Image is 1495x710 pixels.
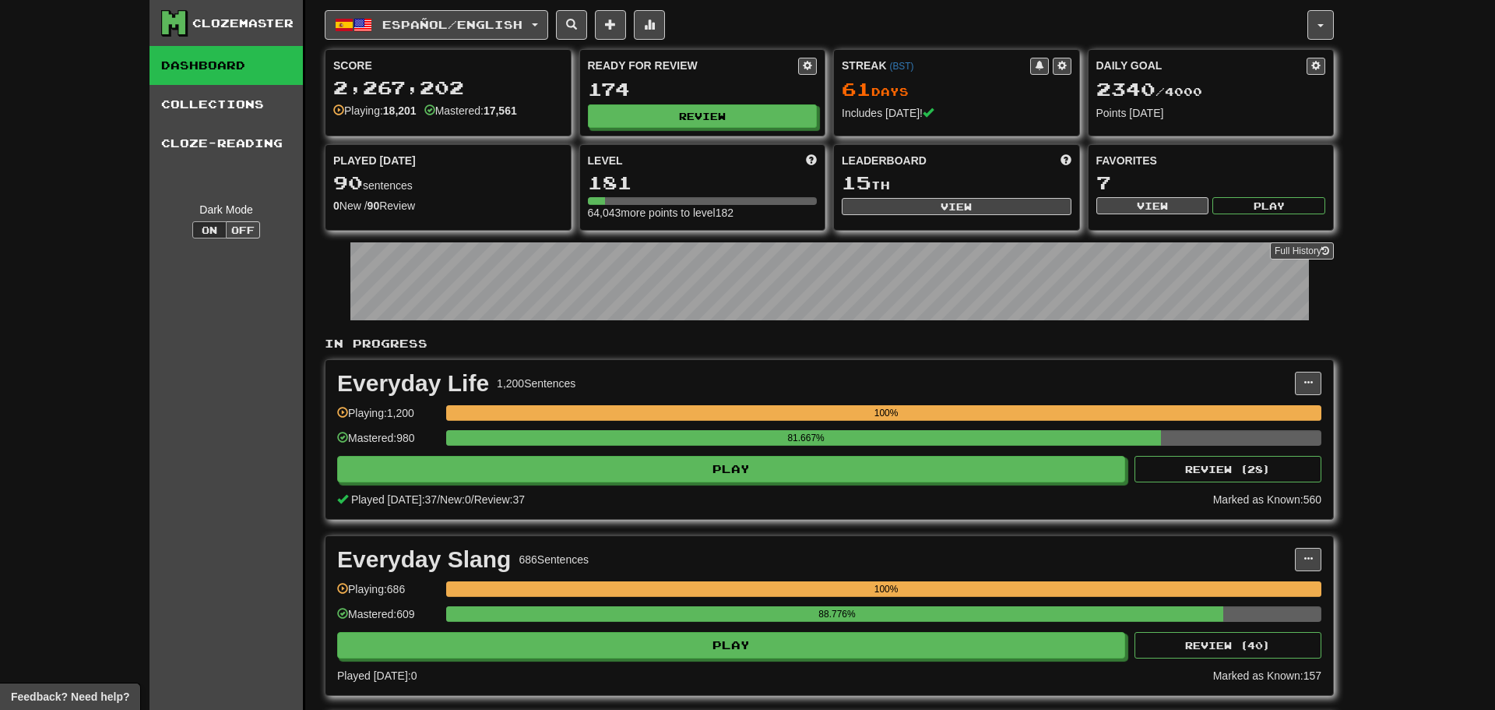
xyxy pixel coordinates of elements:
div: Mastered: 609 [337,606,438,632]
button: Play [337,456,1125,482]
div: Everyday Slang [337,548,511,571]
a: Cloze-Reading [149,124,303,163]
div: Playing: 1,200 [337,405,438,431]
button: View [1096,197,1209,214]
div: 2,267,202 [333,78,563,97]
button: On [192,221,227,238]
strong: 90 [368,200,380,212]
button: Español/English [325,10,548,40]
a: (BST) [889,61,913,72]
span: / [437,493,440,506]
span: Played [DATE] [333,153,416,168]
span: Open feedback widget [11,689,129,705]
button: Review (28) [1134,456,1321,482]
button: Add sentence to collection [595,10,626,40]
div: Playing: [333,103,417,118]
div: Streak [842,58,1030,73]
div: Clozemaster [192,16,294,31]
div: Daily Goal [1096,58,1307,75]
span: 2340 [1096,78,1156,100]
div: New / Review [333,198,563,214]
span: Leaderboard [842,153,927,168]
a: Full History [1270,242,1334,260]
span: Score more points to level up [806,153,817,168]
span: 15 [842,171,871,193]
span: Review: 37 [474,493,525,506]
strong: 0 [333,200,339,212]
p: In Progress [325,336,1334,351]
div: Points [DATE] [1096,105,1326,121]
a: Dashboard [149,46,303,85]
div: Dark Mode [161,202,291,217]
button: More stats [634,10,665,40]
div: Day s [842,79,1071,100]
button: Off [226,221,260,238]
span: 90 [333,171,363,193]
span: Español / English [382,18,522,31]
div: Favorites [1096,153,1326,168]
div: Marked as Known: 157 [1213,668,1321,684]
div: Ready for Review [588,58,799,73]
div: 174 [588,79,818,99]
strong: 17,561 [484,104,517,117]
button: Search sentences [556,10,587,40]
div: Mastered: [424,103,517,118]
div: 81.667% [451,430,1161,446]
div: 686 Sentences [519,552,589,567]
div: Marked as Known: 560 [1213,492,1321,507]
span: / [471,493,474,506]
a: Collections [149,85,303,124]
button: Review (40) [1134,632,1321,659]
div: th [842,173,1071,193]
span: Played [DATE]: 0 [337,669,417,682]
span: This week in points, UTC [1061,153,1071,168]
div: 88.776% [451,606,1223,622]
div: Mastered: 980 [337,430,438,456]
span: Level [588,153,623,168]
div: 181 [588,173,818,193]
button: View [842,198,1071,215]
div: 64,043 more points to level 182 [588,205,818,221]
div: sentences [333,173,563,193]
strong: 18,201 [383,104,417,117]
span: 61 [842,78,871,100]
div: Everyday Life [337,372,489,395]
span: New: 0 [440,493,471,506]
div: 7 [1096,173,1326,193]
div: Score [333,58,563,73]
div: 100% [451,581,1321,597]
button: Play [1212,197,1325,214]
div: 100% [451,405,1321,421]
div: Includes [DATE]! [842,105,1071,121]
div: 1,200 Sentences [497,376,575,391]
button: Play [337,632,1125,659]
div: Playing: 686 [337,581,438,607]
button: Review [588,104,818,128]
span: Played [DATE]: 37 [351,493,437,506]
span: / 4000 [1096,85,1202,98]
